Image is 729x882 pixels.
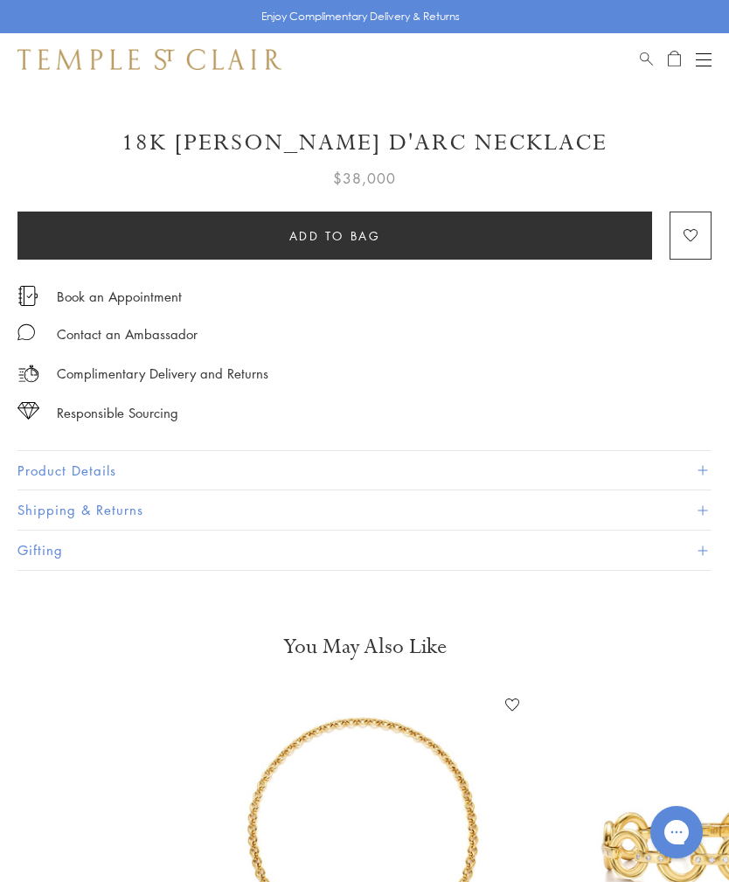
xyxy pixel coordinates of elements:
button: Gifting [17,531,712,570]
p: Enjoy Complimentary Delivery & Returns [261,8,460,25]
a: Search [640,49,653,70]
div: Responsible Sourcing [57,402,178,424]
img: MessageIcon-01_2.svg [17,323,35,341]
button: Open navigation [696,49,712,70]
h3: You May Also Like [44,633,685,661]
img: Temple St. Clair [17,49,281,70]
span: Add to bag [289,226,381,246]
a: Book an Appointment [57,287,182,306]
div: Contact an Ambassador [57,323,198,345]
img: icon_delivery.svg [17,363,39,385]
a: Open Shopping Bag [668,49,681,70]
img: icon_appointment.svg [17,286,38,306]
button: Add to bag [17,212,652,260]
iframe: Gorgias live chat messenger [642,800,712,865]
span: $38,000 [333,167,396,190]
img: icon_sourcing.svg [17,402,39,420]
button: Product Details [17,451,712,490]
h1: 18K [PERSON_NAME] d'Arc Necklace [17,128,712,158]
p: Complimentary Delivery and Returns [57,363,268,385]
button: Shipping & Returns [17,490,712,530]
